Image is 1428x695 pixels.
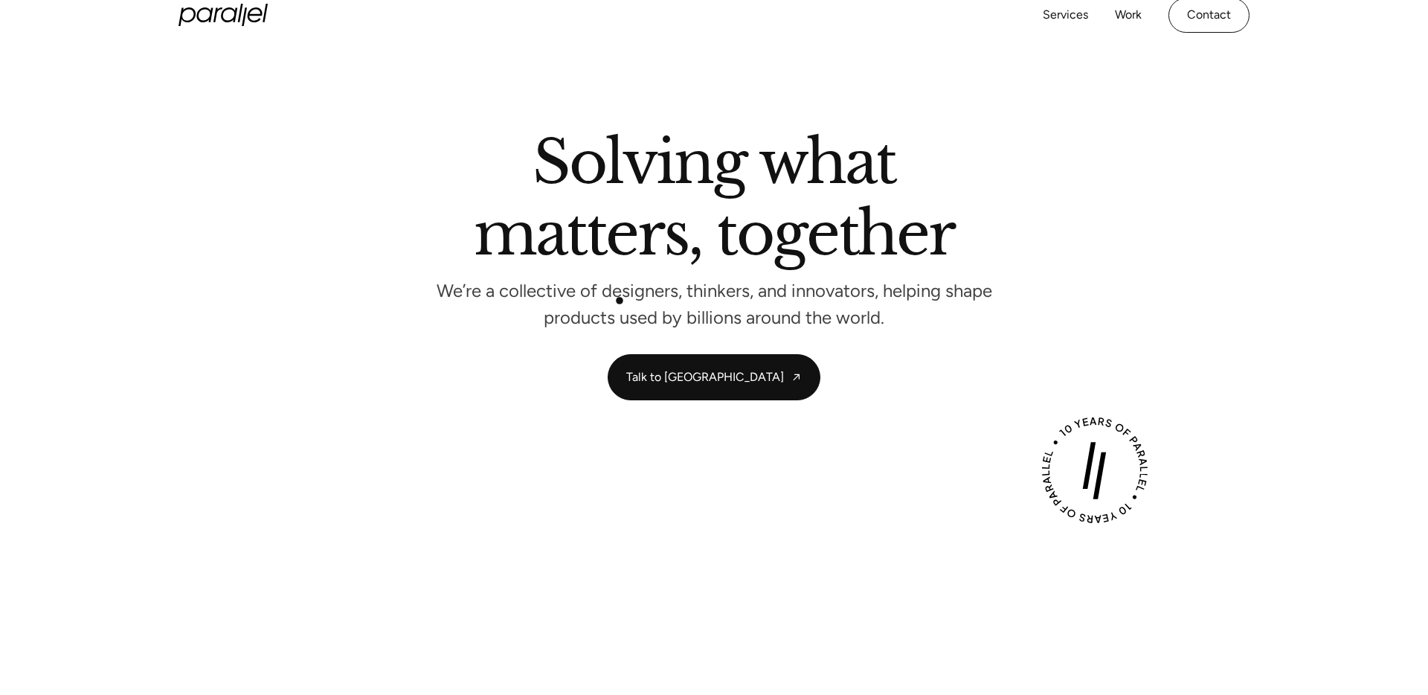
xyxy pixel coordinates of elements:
[1115,4,1142,26] a: Work
[435,285,993,324] p: We’re a collective of designers, thinkers, and innovators, helping shape products used by billion...
[474,133,954,269] h2: Solving what matters, together
[1043,4,1088,26] a: Services
[178,4,268,26] a: home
